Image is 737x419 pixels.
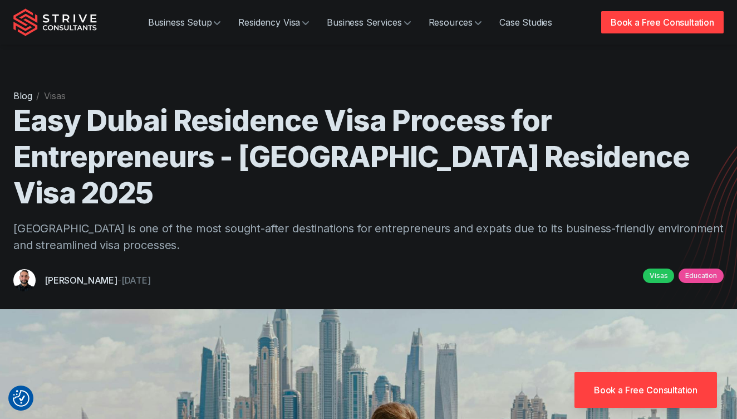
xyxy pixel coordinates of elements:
[139,11,230,33] a: Business Setup
[13,103,724,211] h1: Easy Dubai Residence Visa Process for Entrepreneurs - [GEOGRAPHIC_DATA] Residence Visa 2025
[490,11,561,33] a: Case Studies
[13,269,36,291] img: aDXDSydWJ-7kSlbU_Untitleddesign-75-.png
[13,220,724,254] p: [GEOGRAPHIC_DATA] is one of the most sought-after destinations for entrepreneurs and expats due t...
[121,275,151,286] time: [DATE]
[13,390,30,407] img: Revisit consent button
[13,90,32,101] a: Blog
[679,269,724,283] a: Education
[643,269,674,283] a: Visas
[420,11,491,33] a: Resources
[574,372,717,408] a: Book a Free Consultation
[44,89,65,103] li: Visas
[36,90,40,101] span: /
[601,11,724,33] a: Book a Free Consultation
[318,11,419,33] a: Business Services
[45,275,117,286] a: [PERSON_NAME]
[117,275,121,286] span: -
[13,8,97,36] img: Strive Consultants
[13,390,30,407] button: Consent Preferences
[229,11,318,33] a: Residency Visa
